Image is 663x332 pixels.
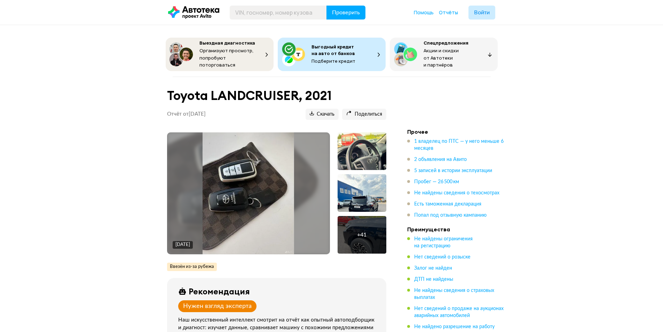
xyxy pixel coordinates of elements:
span: Выгодный кредит на авто от банков [311,44,355,56]
span: ДТП не найдены [414,277,453,282]
span: 2 объявления на Авито [414,157,467,162]
span: 5 записей в истории эксплуатации [414,168,492,173]
span: Залог не найден [414,266,452,271]
button: Выгодный кредит на авто от банковПодберите кредит [278,38,386,71]
span: Поделиться [346,111,382,118]
div: Нужен взгляд эксперта [183,302,252,310]
a: Помощь [414,9,434,16]
button: Поделиться [342,109,386,120]
h4: Прочее [407,128,505,135]
span: Пробег — 26 500 км [414,179,459,184]
span: Не найдены сведения о страховых выплатах [414,288,494,300]
div: [DATE] [175,242,190,248]
span: Организуют просмотр, попробуют поторговаться [199,47,254,68]
h1: Toyota LANDCRUISER, 2021 [167,88,386,103]
button: Выездная диагностикаОрганизуют просмотр, попробуют поторговаться [166,38,274,71]
span: Спецпредложения [424,40,468,46]
span: Скачать [310,111,334,118]
span: Попал под отзывную кампанию [414,213,487,218]
span: Нет сведений о продаже на аукционах аварийных автомобилей [414,306,504,318]
span: Проверить [332,10,360,15]
span: Выездная диагностика [199,40,255,46]
button: Проверить [326,6,365,20]
span: Есть таможенная декларация [414,202,481,207]
button: Войти [468,6,495,20]
span: Войти [474,10,490,15]
button: Скачать [306,109,339,120]
span: Нет сведений о розыске [414,255,471,260]
span: Ввезён из-за рубежа [170,264,214,270]
span: 1 владелец по ПТС — у него меньше 6 месяцев [414,139,504,151]
input: VIN, госномер, номер кузова [230,6,327,20]
div: + 41 [357,231,366,238]
div: Рекомендация [189,286,250,296]
span: Подберите кредит [311,58,355,64]
span: Не найдены сведения о техосмотрах [414,191,499,195]
p: Отчёт от [DATE] [167,111,206,118]
span: Акции и скидки от Автотеки и партнёров [424,47,459,68]
span: Не найдены ограничения на регистрацию [414,237,473,248]
a: Отчёты [439,9,458,16]
h4: Преимущества [407,226,505,233]
button: СпецпредложенияАкции и скидки от Автотеки и партнёров [390,38,498,71]
img: Main car [203,132,294,254]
